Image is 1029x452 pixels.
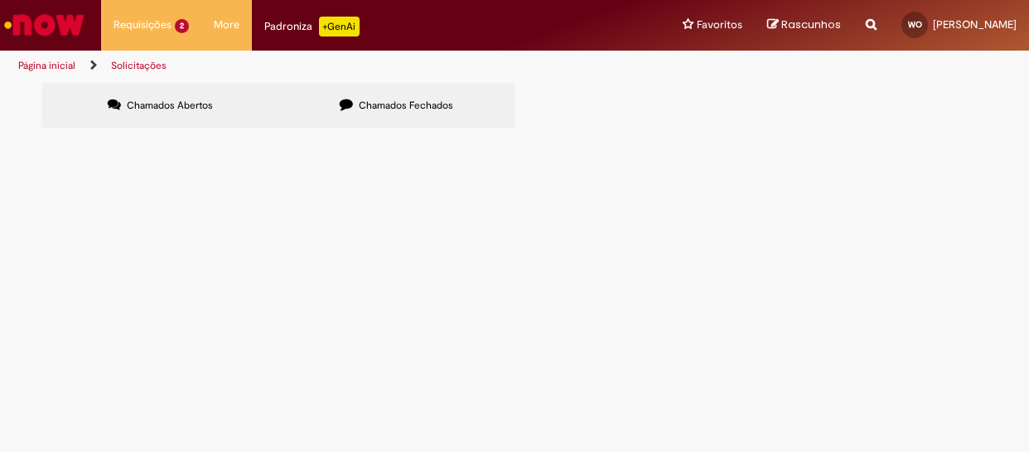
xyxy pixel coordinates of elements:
[111,59,167,72] a: Solicitações
[127,99,213,112] span: Chamados Abertos
[781,17,841,32] span: Rascunhos
[767,17,841,33] a: Rascunhos
[264,17,360,36] div: Padroniza
[908,19,922,30] span: WO
[12,51,674,81] ul: Trilhas de página
[359,99,453,112] span: Chamados Fechados
[214,17,239,33] span: More
[114,17,171,33] span: Requisições
[933,17,1017,32] span: [PERSON_NAME]
[18,59,75,72] a: Página inicial
[697,17,742,33] span: Favoritos
[319,17,360,36] p: +GenAi
[2,8,87,41] img: ServiceNow
[175,19,189,33] span: 2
